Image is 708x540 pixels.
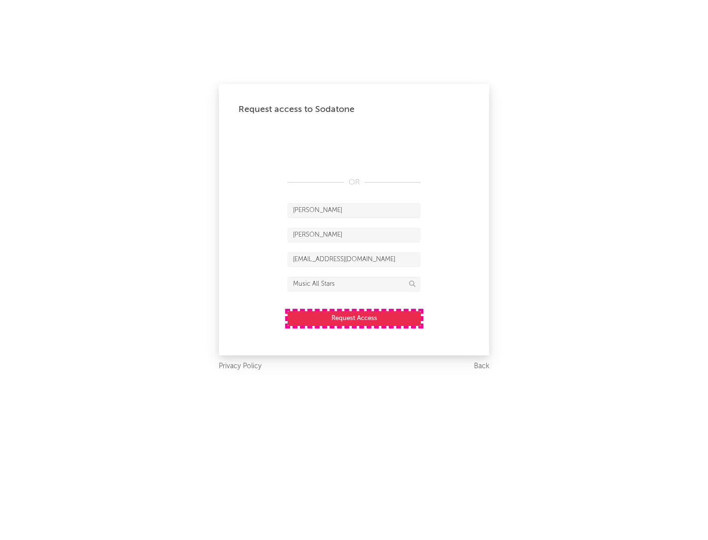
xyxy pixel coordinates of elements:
a: Privacy Policy [219,360,262,373]
div: OR [288,177,420,189]
input: Last Name [288,228,420,243]
div: Request access to Sodatone [238,104,470,115]
input: Division [288,277,420,292]
a: Back [474,360,489,373]
input: Email [288,252,420,267]
button: Request Access [288,311,421,326]
input: First Name [288,203,420,218]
